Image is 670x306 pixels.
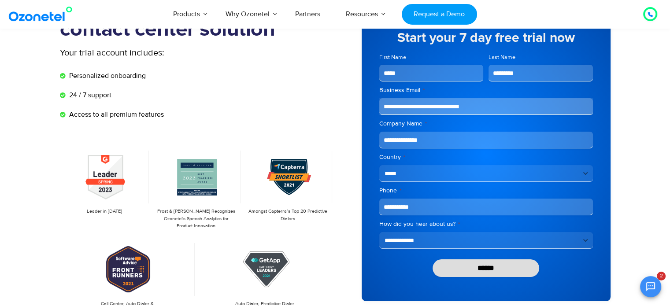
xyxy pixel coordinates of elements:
[379,119,593,128] label: Company Name
[64,208,144,215] p: Leader in [DATE]
[640,276,661,297] button: Open chat
[379,31,593,44] h5: Start your 7 day free trial now
[379,186,593,195] label: Phone
[67,90,111,100] span: 24 / 7 support
[379,153,593,162] label: Country
[67,109,164,120] span: Access to all premium features
[379,53,484,62] label: First Name
[156,208,236,230] p: Frost & [PERSON_NAME] Recognizes Ozonetel's Speech Analytics for Product Innovation
[60,46,269,59] p: Your trial account includes:
[657,272,666,280] span: 2
[489,53,593,62] label: Last Name
[248,208,328,222] p: Amongst Capterra’s Top 20 Predictive Dialers
[67,70,146,81] span: Personalized onboarding
[402,4,477,25] a: Request a Demo
[379,86,593,95] label: Business Email
[379,220,593,229] label: How did you hear about us?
